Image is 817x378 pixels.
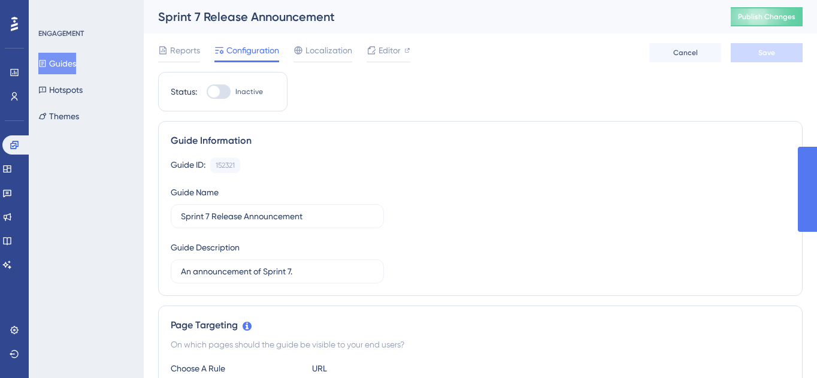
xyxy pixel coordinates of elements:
[38,79,83,101] button: Hotspots
[171,337,790,352] div: On which pages should the guide be visible to your end users?
[731,43,803,62] button: Save
[171,158,205,173] div: Guide ID:
[38,29,84,38] div: ENGAGEMENT
[673,48,698,58] span: Cancel
[312,361,444,376] div: URL
[171,240,240,255] div: Guide Description
[38,105,79,127] button: Themes
[38,53,76,74] button: Guides
[171,318,790,332] div: Page Targeting
[171,361,302,376] div: Choose A Rule
[171,185,219,199] div: Guide Name
[171,84,197,99] div: Status:
[171,134,790,148] div: Guide Information
[170,43,200,58] span: Reports
[158,8,701,25] div: Sprint 7 Release Announcement
[379,43,401,58] span: Editor
[226,43,279,58] span: Configuration
[738,12,795,22] span: Publish Changes
[235,87,263,96] span: Inactive
[305,43,352,58] span: Localization
[731,7,803,26] button: Publish Changes
[649,43,721,62] button: Cancel
[758,48,775,58] span: Save
[181,210,374,223] input: Type your Guide’s Name here
[216,161,235,170] div: 152321
[181,265,374,278] input: Type your Guide’s Description here
[767,331,803,367] iframe: UserGuiding AI Assistant Launcher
